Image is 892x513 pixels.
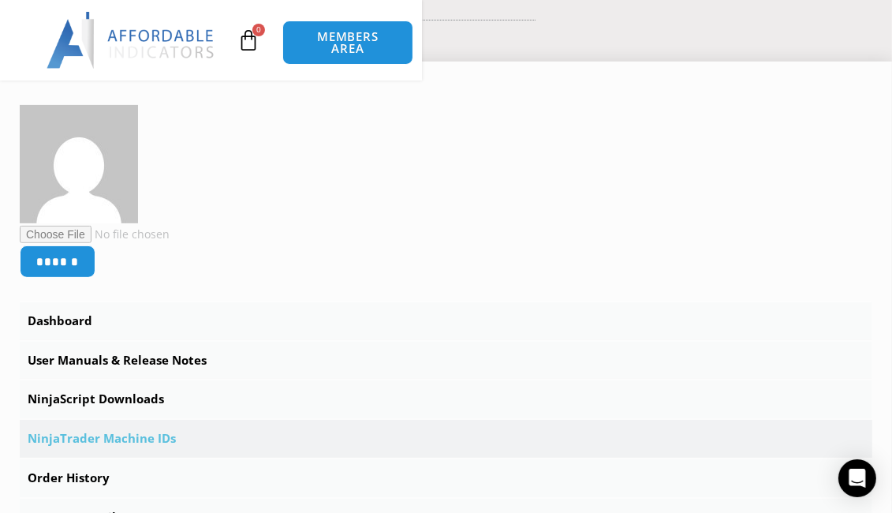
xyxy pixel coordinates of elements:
[20,380,872,418] a: NinjaScript Downloads
[20,302,872,340] a: Dashboard
[282,21,413,65] a: MEMBERS AREA
[214,17,283,63] a: 0
[838,459,876,497] div: Open Intercom Messenger
[299,31,397,54] span: MEMBERS AREA
[20,459,872,497] a: Order History
[20,342,872,380] a: User Manuals & Release Notes
[20,105,138,223] img: 5ffee2969bdeee7e57c9da9a9ee9cf288fa18c009e9e95e4cefc9f262eee8f04
[20,420,872,458] a: NinjaTrader Machine IDs
[252,24,265,36] span: 0
[47,12,216,69] img: LogoAI | Affordable Indicators – NinjaTrader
